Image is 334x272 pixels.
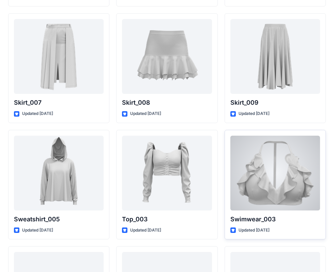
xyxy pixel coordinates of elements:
[230,19,320,94] a: Skirt_009
[130,110,161,117] p: Updated [DATE]
[14,215,104,224] p: Sweatshirt_005
[14,136,104,210] a: Sweatshirt_005
[130,227,161,234] p: Updated [DATE]
[239,227,269,234] p: Updated [DATE]
[122,19,212,94] a: Skirt_008
[22,110,53,117] p: Updated [DATE]
[14,19,104,94] a: Skirt_007
[239,110,269,117] p: Updated [DATE]
[230,98,320,107] p: Skirt_009
[122,98,212,107] p: Skirt_008
[230,136,320,210] a: Swimwear_003
[122,136,212,210] a: Top_003
[122,215,212,224] p: Top_003
[14,98,104,107] p: Skirt_007
[230,215,320,224] p: Swimwear_003
[22,227,53,234] p: Updated [DATE]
